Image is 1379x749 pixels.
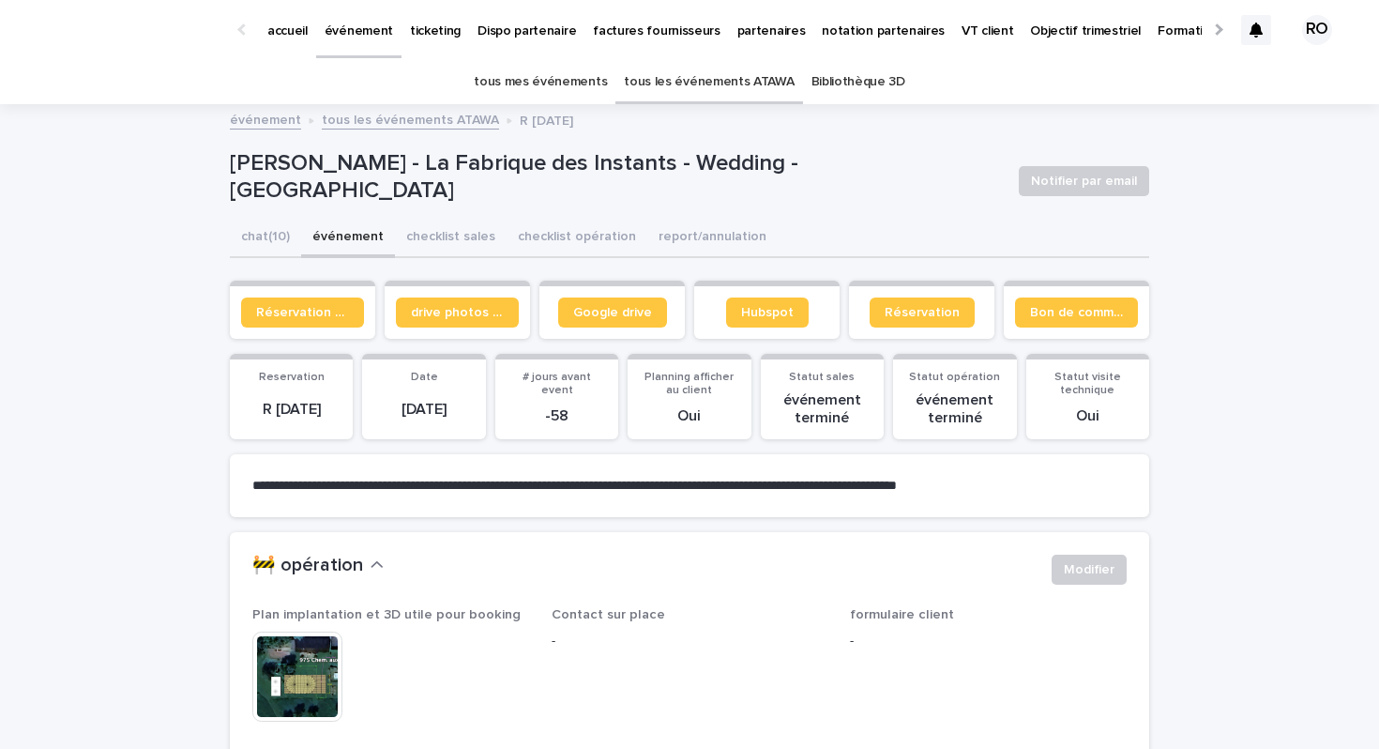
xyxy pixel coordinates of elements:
p: [PERSON_NAME] - La Fabrique des Instants - Wedding - [GEOGRAPHIC_DATA] [230,150,1004,205]
button: Notifier par email [1019,166,1149,196]
span: Statut opération [909,372,1000,383]
img: Ls34BcGeRexTGTNfXpUC [38,11,220,49]
button: checklist sales [395,219,507,258]
button: 🚧 opération [252,555,384,577]
span: Réservation client [256,306,349,319]
span: Notifier par email [1031,172,1137,191]
p: [DATE] [373,401,474,419]
span: Bon de commande [1030,306,1123,319]
a: événement [230,108,301,130]
a: Bibliothèque 3D [811,60,905,104]
span: Date [411,372,438,383]
span: formulaire client [850,608,954,621]
a: tous mes événements [474,60,607,104]
button: report/annulation [647,219,778,258]
a: Réservation [870,298,975,328]
p: Oui [639,407,739,425]
a: Hubspot [726,298,809,328]
h2: 🚧 opération [252,555,363,577]
a: Bon de commande [1015,298,1138,328]
p: - [850,632,1127,651]
a: Réservation client [241,298,364,328]
span: drive photos coordinateur [411,306,504,319]
span: Réservation [885,306,960,319]
a: Google drive [558,298,667,328]
p: événement terminé [904,391,1005,427]
button: Modifier [1052,555,1127,585]
span: Google drive [573,306,652,319]
span: Statut visite technique [1054,372,1121,396]
span: Reservation [259,372,325,383]
span: Planning afficher au client [644,372,734,396]
span: Plan implantation et 3D utile pour booking [252,608,521,621]
a: tous les événements ATAWA [322,108,499,130]
span: Contact sur place [552,608,665,621]
p: R [DATE] [241,401,341,419]
p: R [DATE] [520,109,573,130]
p: Oui [1038,407,1138,425]
button: événement [301,219,395,258]
a: tous les événements ATAWA [624,60,794,104]
button: checklist opération [507,219,647,258]
p: -58 [507,407,607,425]
p: événement terminé [772,391,872,427]
p: - [552,632,828,651]
span: Statut sales [789,372,855,383]
div: RO [1302,15,1332,45]
a: drive photos coordinateur [396,298,519,328]
span: # jours avant event [523,372,591,396]
span: Modifier [1064,560,1114,579]
span: Hubspot [741,306,794,319]
button: chat (10) [230,219,301,258]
